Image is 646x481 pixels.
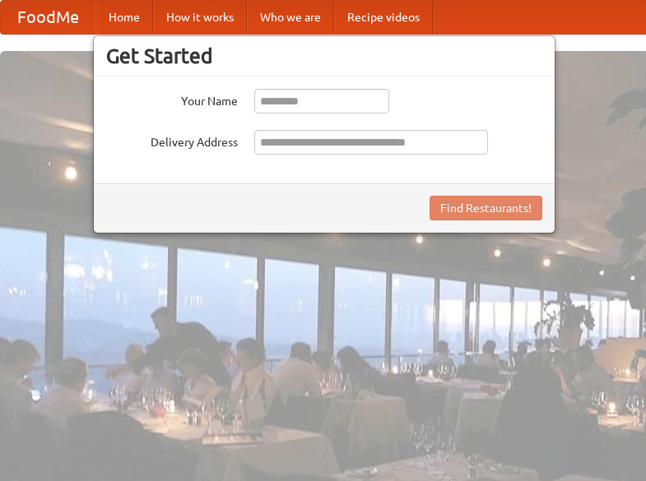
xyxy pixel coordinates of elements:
[106,44,542,68] h3: Get Started
[106,130,238,150] label: Delivery Address
[430,196,542,220] button: Find Restaurants!
[106,89,238,109] label: Your Name
[334,1,433,34] a: Recipe videos
[153,1,247,34] a: How it works
[1,1,95,34] a: FoodMe
[247,1,334,34] a: Who we are
[95,1,153,34] a: Home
